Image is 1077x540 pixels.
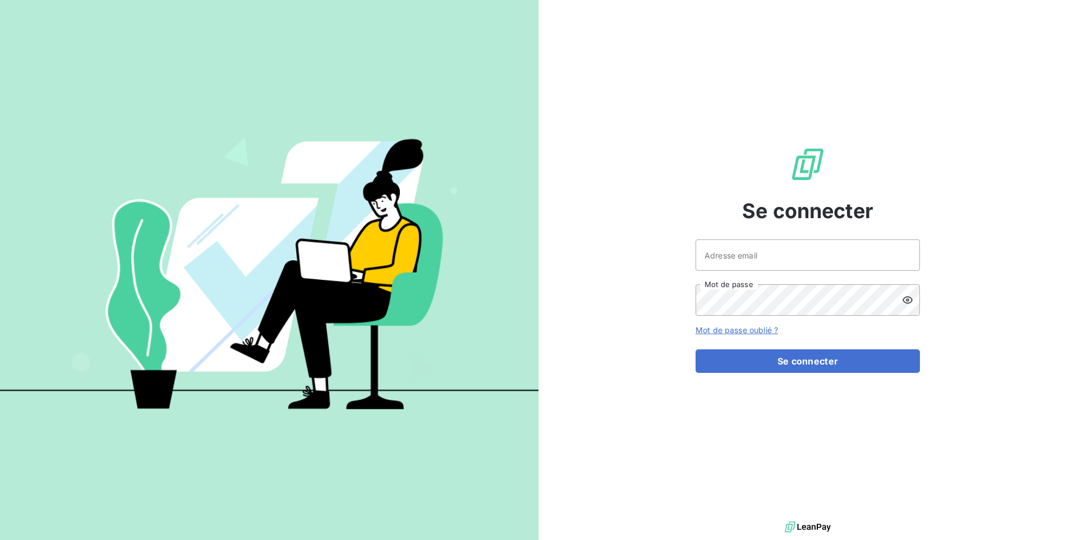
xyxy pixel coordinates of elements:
[790,146,826,182] img: Logo LeanPay
[785,519,831,536] img: logo
[742,196,873,226] span: Se connecter
[696,239,920,271] input: placeholder
[696,349,920,373] button: Se connecter
[696,325,778,335] a: Mot de passe oublié ?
